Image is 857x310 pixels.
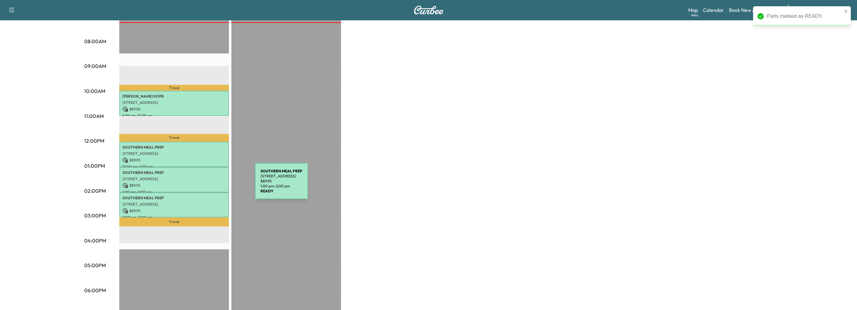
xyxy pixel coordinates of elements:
[84,112,104,120] p: 11:00AM
[122,196,226,201] p: SOUTHERN MEAL PREP
[122,208,226,214] p: $ 89.95
[84,237,106,244] p: 04:00PM
[122,100,226,105] p: [STREET_ADDRESS]
[122,176,226,181] p: [STREET_ADDRESS]
[84,87,105,95] p: 10:00AM
[122,113,226,118] p: 9:59 am - 10:59 am
[122,190,226,195] p: 1:00 pm - 2:00 pm
[84,212,106,219] p: 03:00PM
[688,6,698,14] a: MapBeta
[122,106,226,112] p: $ 89.95
[691,13,698,18] div: Beta
[122,183,226,188] p: $ 89.95
[84,137,104,145] p: 12:00PM
[119,134,229,142] p: Travel
[703,6,724,14] a: Calendar
[84,287,106,294] p: 06:00PM
[844,9,848,14] button: close
[84,187,106,195] p: 02:00PM
[122,151,226,156] p: [STREET_ADDRESS]
[84,38,106,45] p: 08:00AM
[414,6,444,14] img: Curbee Logo
[84,262,106,269] p: 05:00PM
[119,217,229,226] p: Travel
[122,145,226,150] p: SOUTHERN MEAL PREP
[122,170,226,175] p: SOUTHERN MEAL PREP
[84,162,105,170] p: 01:00PM
[119,85,229,91] p: Travel
[84,62,106,70] p: 09:00AM
[729,6,782,14] a: Book New Appointment
[767,13,842,20] div: Parts marked as READY.
[122,215,226,220] p: 2:00 pm - 3:00 pm
[122,164,226,169] p: 12:00 pm - 1:00 pm
[122,94,226,99] p: [PERSON_NAME] HOPE
[122,202,226,207] p: [STREET_ADDRESS]
[122,157,226,163] p: $ 89.95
